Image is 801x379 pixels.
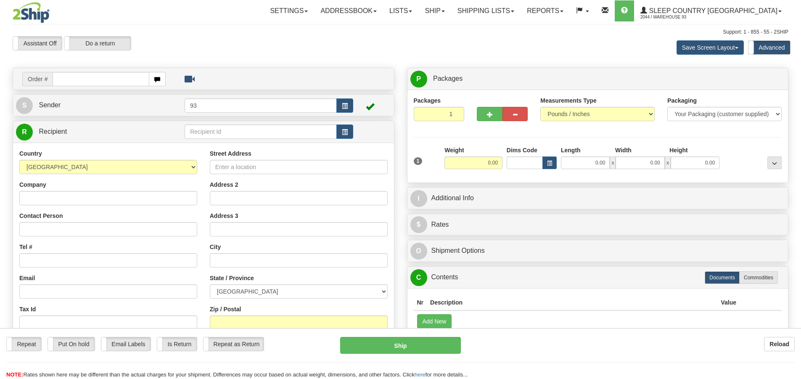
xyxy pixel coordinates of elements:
label: Dims Code [507,146,537,154]
span: R [16,124,33,140]
label: Height [669,146,688,154]
input: Sender Id [185,98,337,113]
iframe: chat widget [782,146,800,232]
span: Packages [433,75,463,82]
label: Street Address [210,149,251,158]
label: Advanced [748,41,790,54]
span: x [665,156,671,169]
div: ... [767,156,782,169]
input: Enter a location [210,160,388,174]
span: 2044 / Warehouse 93 [640,13,703,21]
img: logo2044.jpg [13,2,50,23]
label: Width [615,146,632,154]
button: Save Screen Layout [677,40,744,55]
label: Packages [414,96,441,105]
a: Shipping lists [451,0,521,21]
a: OShipment Options [410,242,785,260]
th: Nr [414,295,427,310]
span: I [410,190,427,207]
label: Zip / Postal [210,305,241,313]
span: 1 [414,157,423,165]
a: Addressbook [314,0,383,21]
label: State / Province [210,274,254,282]
label: Put On hold [48,337,95,351]
a: Sleep Country [GEOGRAPHIC_DATA] 2044 / Warehouse 93 [634,0,788,21]
span: Recipient [39,128,67,135]
span: Sender [39,101,61,109]
label: Weight [444,146,464,154]
label: Repeat as Return [204,337,264,351]
a: Lists [383,0,418,21]
button: Add New [417,314,452,329]
label: Company [19,180,46,189]
label: Measurements Type [540,96,597,105]
span: P [410,71,427,87]
label: Assistant Off [13,37,62,50]
a: Reports [521,0,570,21]
label: City [210,243,221,251]
th: Value [717,295,740,310]
label: Is Return [157,337,197,351]
span: x [610,156,616,169]
a: IAdditional Info [410,190,785,207]
a: Ship [418,0,451,21]
span: Order # [22,72,53,86]
label: Tel # [19,243,32,251]
label: Packaging [667,96,697,105]
button: Ship [340,337,461,354]
label: Documents [705,271,740,284]
label: Email [19,274,35,282]
span: Sleep Country [GEOGRAPHIC_DATA] [647,7,777,14]
a: $Rates [410,216,785,233]
a: CContents [410,269,785,286]
b: Reload [769,341,789,347]
a: here [415,371,426,378]
label: Email Labels [101,337,151,351]
label: Contact Person [19,212,63,220]
label: Commodities [739,271,778,284]
label: Do a return [64,37,131,50]
a: P Packages [410,70,785,87]
label: Address 2 [210,180,238,189]
div: Support: 1 - 855 - 55 - 2SHIP [13,29,788,36]
label: Country [19,149,42,158]
span: NOTE: [6,371,23,378]
label: Length [561,146,581,154]
button: Reload [764,337,795,351]
span: O [410,243,427,260]
th: Description [427,295,717,310]
span: $ [410,216,427,233]
input: Recipient Id [185,125,337,139]
span: C [410,269,427,286]
a: Settings [264,0,314,21]
a: S Sender [16,97,185,114]
label: Tax Id [19,305,36,313]
label: Address 3 [210,212,238,220]
a: R Recipient [16,123,166,140]
label: Repeat [7,337,41,351]
span: S [16,97,33,114]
